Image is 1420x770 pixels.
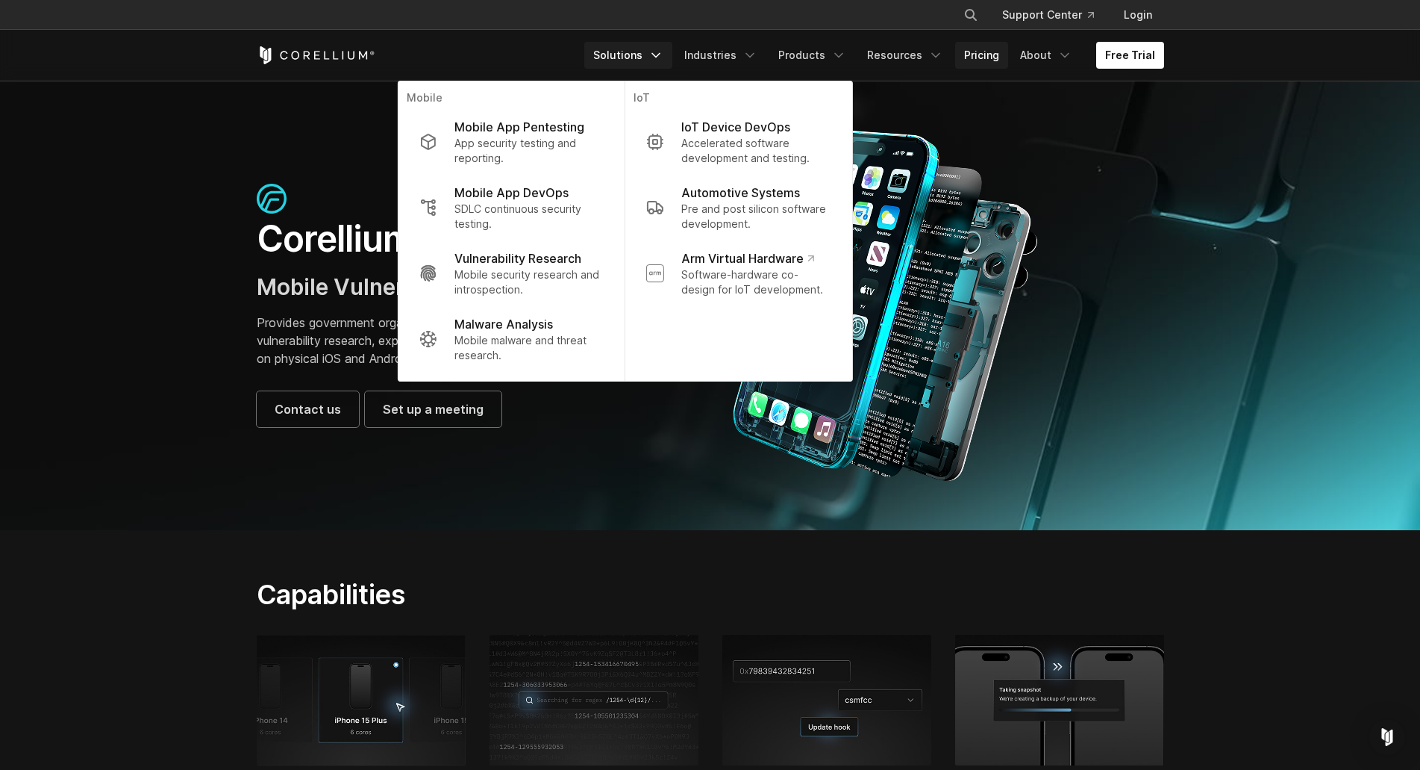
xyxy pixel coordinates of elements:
[681,136,831,166] p: Accelerated software development and testing.
[407,175,615,240] a: Mobile App DevOps SDLC continuous security testing.
[407,306,615,372] a: Malware Analysis Mobile malware and threat research.
[955,42,1008,69] a: Pricing
[681,184,800,202] p: Automotive Systems
[257,273,681,300] span: Mobile Vulnerability Research Solutions
[681,267,831,297] p: Software-hardware co-design for IoT development.
[454,267,603,297] p: Mobile security research and introspection.
[955,635,1164,765] img: Process of taking snapshot and creating a backup of the iPhone virtual device.
[454,184,569,202] p: Mobile App DevOps
[257,635,466,765] img: iPhone 15 Plus; 6 cores
[1011,42,1081,69] a: About
[407,90,615,109] p: Mobile
[365,391,501,427] a: Set up a meeting
[634,109,842,175] a: IoT Device DevOps Accelerated software development and testing.
[1112,1,1164,28] a: Login
[490,635,698,765] img: Coding illustration
[454,136,603,166] p: App security testing and reporting.
[257,217,695,261] h1: Corellium Falcon
[1369,719,1405,755] div: Open Intercom Messenger
[257,184,287,214] img: falcon-icon
[454,118,584,136] p: Mobile App Pentesting
[257,391,359,427] a: Contact us
[681,118,790,136] p: IoT Device DevOps
[990,1,1106,28] a: Support Center
[634,175,842,240] a: Automotive Systems Pre and post silicon software development.
[454,315,553,333] p: Malware Analysis
[257,578,851,611] h2: Capabilities
[634,240,842,306] a: Arm Virtual Hardware Software-hardware co-design for IoT development.
[675,42,766,69] a: Industries
[257,314,695,367] p: Provides government organizations and researchers with the mobile vulnerability research, exploit...
[681,202,831,232] p: Pre and post silicon software development.
[681,249,813,267] p: Arm Virtual Hardware
[454,249,581,267] p: Vulnerability Research
[858,42,952,69] a: Resources
[257,46,375,64] a: Corellium Home
[945,1,1164,28] div: Navigation Menu
[1096,42,1164,69] a: Free Trial
[584,42,1164,69] div: Navigation Menu
[722,635,931,765] img: Kernel debugging, update hook
[383,400,484,418] span: Set up a meeting
[725,128,1046,482] img: Corellium_Falcon Hero 1
[957,1,984,28] button: Search
[769,42,855,69] a: Products
[584,42,672,69] a: Solutions
[407,109,615,175] a: Mobile App Pentesting App security testing and reporting.
[275,400,341,418] span: Contact us
[634,90,842,109] p: IoT
[407,240,615,306] a: Vulnerability Research Mobile security research and introspection.
[454,202,603,232] p: SDLC continuous security testing.
[454,333,603,363] p: Mobile malware and threat research.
